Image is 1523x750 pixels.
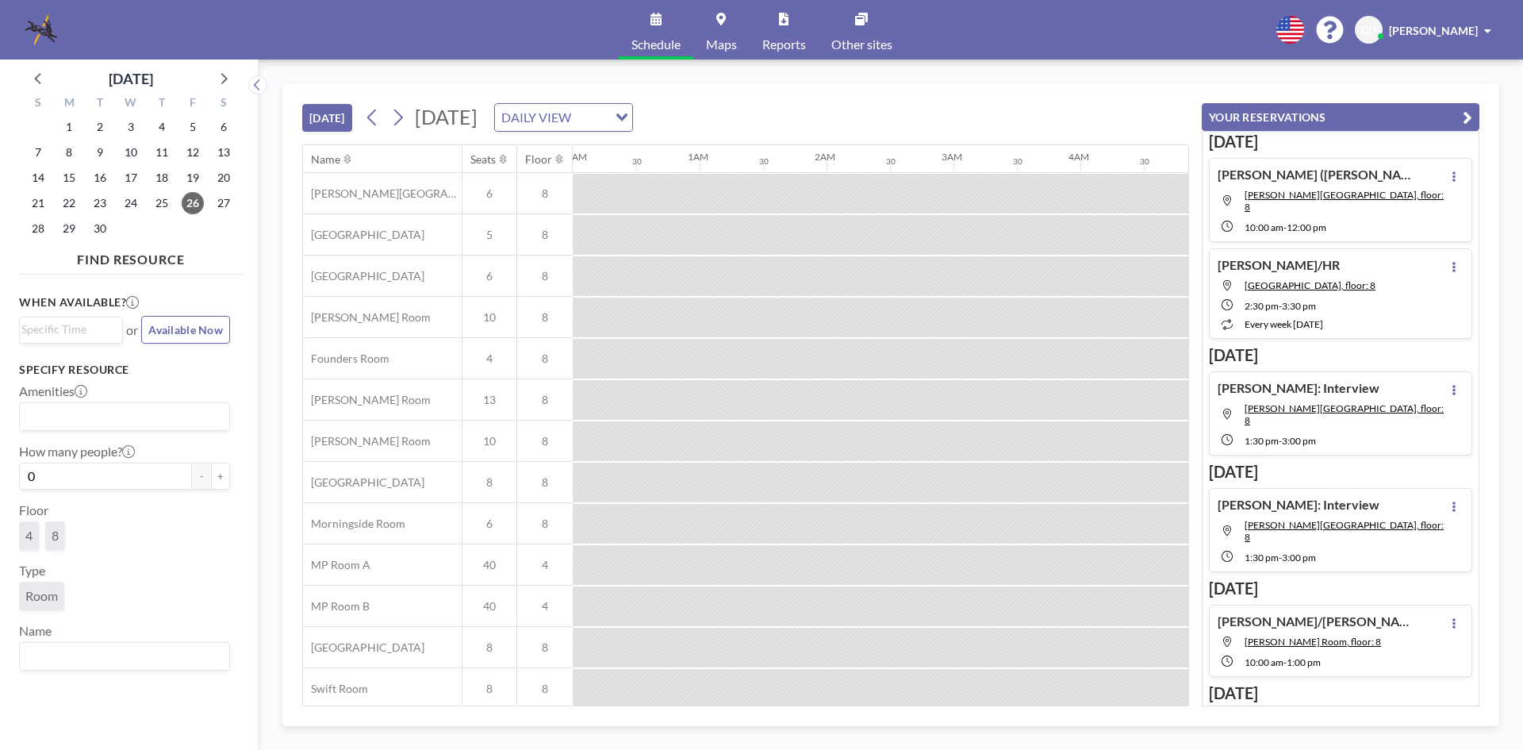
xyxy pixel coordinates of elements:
[141,316,230,344] button: Available Now
[54,94,85,114] div: M
[19,563,45,579] label: Type
[182,192,204,214] span: Friday, September 26, 2025
[1282,552,1316,563] span: 3:00 PM
[303,187,462,201] span: [PERSON_NAME][GEOGRAPHIC_DATA]
[85,94,116,114] div: T
[706,38,737,51] span: Maps
[177,94,208,114] div: F
[415,105,478,129] span: [DATE]
[25,588,58,604] span: Room
[759,156,769,167] div: 30
[89,141,111,163] span: Tuesday, September 9, 2025
[1282,435,1316,447] span: 3:00 PM
[151,167,173,189] span: Thursday, September 18, 2025
[20,403,229,430] div: Search for option
[1279,435,1282,447] span: -
[762,38,806,51] span: Reports
[120,167,142,189] span: Wednesday, September 17, 2025
[213,192,235,214] span: Saturday, September 27, 2025
[1068,151,1089,163] div: 4AM
[462,682,516,696] span: 8
[1245,402,1444,426] span: Ansley Room, floor: 8
[58,141,80,163] span: Monday, September 8, 2025
[116,94,147,114] div: W
[25,528,33,544] span: 4
[58,192,80,214] span: Monday, September 22, 2025
[23,94,54,114] div: S
[213,167,235,189] span: Saturday, September 20, 2025
[311,152,340,167] div: Name
[1209,132,1472,152] h3: [DATE]
[517,393,573,407] span: 8
[1279,552,1282,563] span: -
[19,444,135,460] label: How many people?
[688,151,708,163] div: 1AM
[27,167,49,189] span: Sunday, September 14, 2025
[52,528,59,544] span: 8
[25,14,57,46] img: organization-logo
[517,475,573,490] span: 8
[1245,279,1375,291] span: West End Room, floor: 8
[1218,167,1416,183] h4: [PERSON_NAME] ([PERSON_NAME])
[182,167,204,189] span: Friday, September 19, 2025
[462,310,516,325] span: 10
[1245,519,1444,543] span: Ansley Room, floor: 8
[151,141,173,163] span: Thursday, September 11, 2025
[120,192,142,214] span: Wednesday, September 24, 2025
[525,152,552,167] div: Floor
[517,599,573,613] span: 4
[303,352,389,366] span: Founders Room
[886,156,896,167] div: 30
[815,151,835,163] div: 2AM
[20,317,122,341] div: Search for option
[302,104,352,132] button: [DATE]
[303,228,424,242] span: [GEOGRAPHIC_DATA]
[303,310,431,325] span: [PERSON_NAME] Room
[498,107,574,128] span: DAILY VIEW
[517,269,573,283] span: 8
[192,463,211,490] button: -
[303,599,370,613] span: MP Room B
[1389,24,1478,37] span: [PERSON_NAME]
[58,116,80,138] span: Monday, September 1, 2025
[1287,221,1326,233] span: 12:00 PM
[151,192,173,214] span: Thursday, September 25, 2025
[182,141,204,163] span: Friday, September 12, 2025
[21,646,221,667] input: Search for option
[19,383,87,399] label: Amenities
[462,269,516,283] span: 6
[1209,462,1472,482] h3: [DATE]
[1202,103,1479,131] button: YOUR RESERVATIONS
[27,141,49,163] span: Sunday, September 7, 2025
[1245,552,1279,563] span: 1:30 PM
[1218,380,1379,396] h4: [PERSON_NAME]: Interview
[1245,300,1279,312] span: 2:30 PM
[146,94,177,114] div: T
[182,116,204,138] span: Friday, September 5, 2025
[303,269,424,283] span: [GEOGRAPHIC_DATA]
[462,558,516,572] span: 40
[470,152,496,167] div: Seats
[1245,656,1283,668] span: 10:00 AM
[27,192,49,214] span: Sunday, September 21, 2025
[462,640,516,655] span: 8
[1245,636,1381,648] span: McGhee Room, floor: 8
[89,192,111,214] span: Tuesday, September 23, 2025
[303,517,405,531] span: Morningside Room
[89,217,111,240] span: Tuesday, September 30, 2025
[517,187,573,201] span: 8
[517,228,573,242] span: 8
[462,434,516,448] span: 10
[208,94,239,114] div: S
[303,682,368,696] span: Swift Room
[631,38,681,51] span: Schedule
[462,228,516,242] span: 5
[462,393,516,407] span: 13
[495,104,632,131] div: Search for option
[462,599,516,613] span: 40
[1218,497,1379,513] h4: [PERSON_NAME]: Interview
[21,406,221,427] input: Search for option
[1282,300,1316,312] span: 3:30 PM
[19,245,243,267] h4: FIND RESOURCE
[517,310,573,325] span: 8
